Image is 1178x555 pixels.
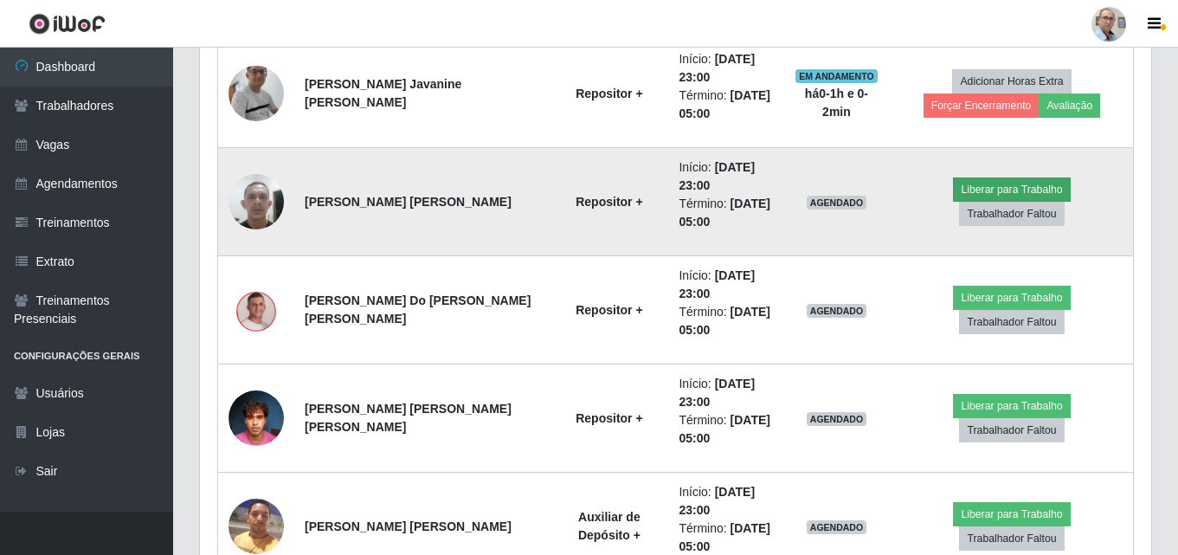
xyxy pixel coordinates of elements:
span: AGENDADO [807,412,867,426]
button: Forçar Encerramento [924,94,1040,118]
time: [DATE] 23:00 [679,485,755,517]
li: Início: [679,267,771,303]
time: [DATE] 23:00 [679,377,755,409]
strong: Repositor + [576,411,642,425]
strong: Auxiliar de Depósito + [578,510,640,542]
strong: Repositor + [576,303,642,317]
span: EM ANDAMENTO [795,69,878,83]
strong: [PERSON_NAME] Javanine [PERSON_NAME] [305,77,461,109]
li: Início: [679,375,771,411]
strong: há 0-1 h e 0-2 min [805,87,868,119]
strong: Repositor + [576,87,642,100]
img: 1689019762958.jpeg [229,30,284,157]
span: AGENDADO [807,304,867,318]
img: 1753657794780.jpeg [229,287,284,332]
li: Início: [679,483,771,520]
time: [DATE] 23:00 [679,268,755,300]
span: AGENDADO [807,520,867,534]
li: Término: [679,87,771,123]
span: AGENDADO [807,196,867,210]
button: Adicionar Horas Extra [952,69,1071,94]
button: Avaliação [1039,94,1100,118]
li: Término: [679,195,771,231]
li: Início: [679,158,771,195]
button: Trabalhador Faltou [959,418,1064,442]
li: Término: [679,411,771,448]
time: [DATE] 23:00 [679,52,755,84]
button: Liberar para Trabalho [953,394,1070,418]
img: 1716159554658.jpeg [229,165,284,238]
button: Trabalhador Faltou [959,310,1064,334]
li: Término: [679,303,771,339]
strong: [PERSON_NAME] [PERSON_NAME] [305,195,512,209]
strong: [PERSON_NAME] Do [PERSON_NAME] [PERSON_NAME] [305,294,531,326]
li: Início: [679,50,771,87]
time: [DATE] 23:00 [679,160,755,192]
strong: [PERSON_NAME] [PERSON_NAME] [PERSON_NAME] [305,402,512,434]
button: Liberar para Trabalho [953,286,1070,310]
button: Trabalhador Faltou [959,526,1064,551]
img: 1752757807847.jpeg [229,381,284,455]
button: Liberar para Trabalho [953,177,1070,202]
strong: [PERSON_NAME] [PERSON_NAME] [305,520,512,533]
img: CoreUI Logo [29,13,106,35]
strong: Repositor + [576,195,642,209]
button: Trabalhador Faltou [959,202,1064,226]
button: Liberar para Trabalho [953,502,1070,526]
